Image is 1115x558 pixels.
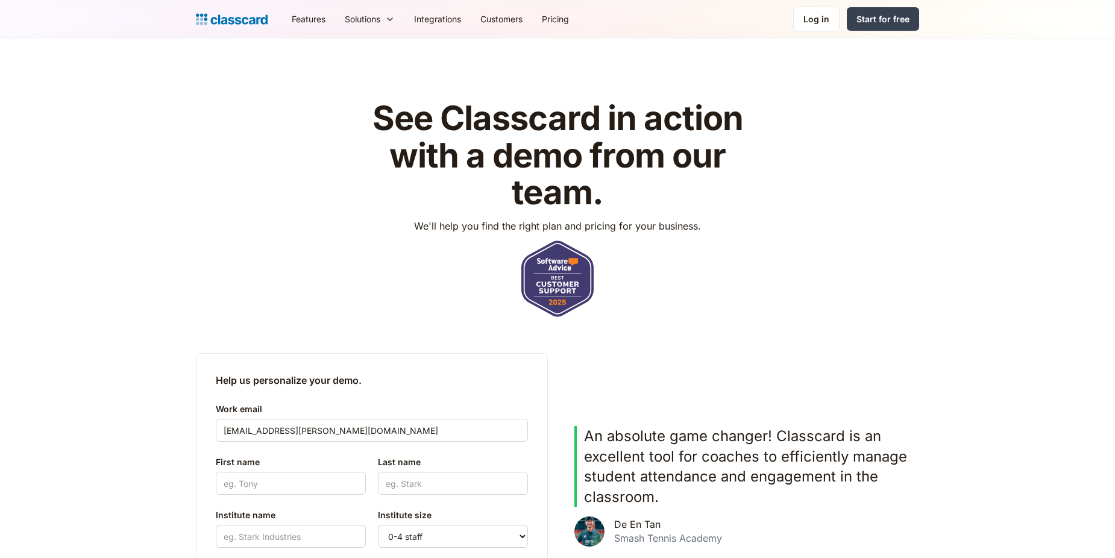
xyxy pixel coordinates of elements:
[614,519,661,530] div: De En Tan
[404,5,471,33] a: Integrations
[216,402,528,416] label: Work email
[216,419,528,442] input: eg. tony@starkindustries.com
[216,508,366,522] label: Institute name
[847,7,919,31] a: Start for free
[216,472,366,495] input: eg. Tony
[216,373,528,387] h2: Help us personalize your demo.
[471,5,532,33] a: Customers
[216,525,366,548] input: eg. Stark Industries
[584,426,912,507] p: An absolute game changer! Classcard is an excellent tool for coaches to efficiently manage studen...
[372,98,743,213] strong: See Classcard in action with a demo from our team.
[414,219,701,233] p: We'll help you find the right plan and pricing for your business.
[335,5,404,33] div: Solutions
[614,533,722,544] div: Smash Tennis Academy
[378,472,528,495] input: eg. Stark
[378,508,528,522] label: Institute size
[282,5,335,33] a: Features
[345,13,380,25] div: Solutions
[793,7,840,31] a: Log in
[378,455,528,469] label: Last name
[856,13,909,25] div: Start for free
[216,455,366,469] label: First name
[532,5,579,33] a: Pricing
[803,13,829,25] div: Log in
[196,11,268,28] a: Logo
